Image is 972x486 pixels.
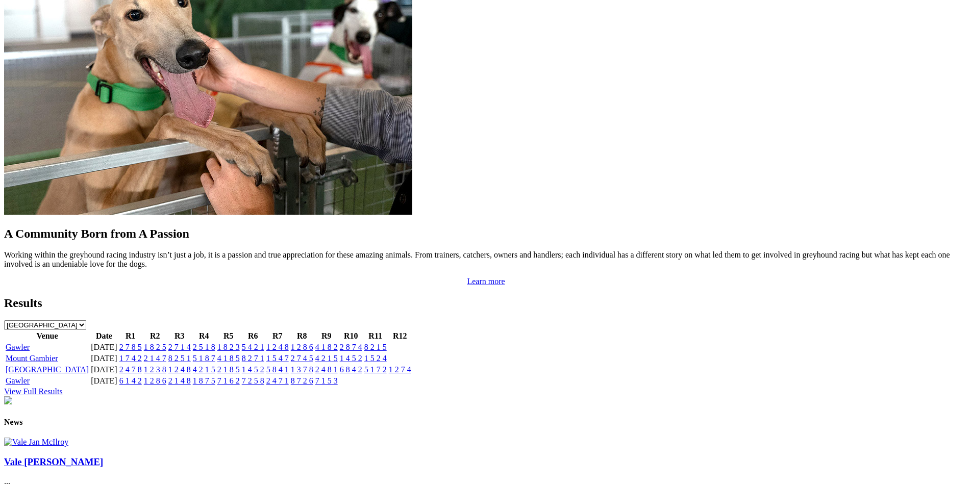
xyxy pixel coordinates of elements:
[6,365,89,374] a: [GEOGRAPHIC_DATA]
[119,331,142,341] th: R1
[193,343,215,351] a: 2 5 1 8
[364,354,387,363] a: 1 5 2 4
[340,343,362,351] a: 2 8 7 4
[192,331,216,341] th: R4
[266,365,289,374] a: 5 8 4 1
[315,331,338,341] th: R9
[315,354,338,363] a: 4 2 1 5
[339,331,363,341] th: R10
[119,354,142,363] a: 1 7 4 2
[291,343,313,351] a: 1 2 8 6
[168,376,191,385] a: 2 1 4 8
[168,331,191,341] th: R3
[143,331,167,341] th: R2
[340,354,362,363] a: 1 4 5 2
[4,250,968,269] p: Working within the greyhound racing industry isn’t just a job, it is a passion and true appreciat...
[144,354,166,363] a: 2 1 4 7
[193,365,215,374] a: 4 2 1 5
[315,343,338,351] a: 4 1 8 2
[4,387,63,396] a: View Full Results
[144,376,166,385] a: 1 2 8 6
[217,343,240,351] a: 1 8 2 3
[6,354,58,363] a: Mount Gambier
[4,227,968,241] h2: A Community Born from A Passion
[389,365,411,374] a: 1 2 7 4
[119,343,142,351] a: 2 7 8 5
[290,331,314,341] th: R8
[119,365,142,374] a: 2 4 7 8
[315,365,338,374] a: 2 4 8 1
[266,354,289,363] a: 1 5 4 7
[467,277,505,286] a: Learn more
[193,354,215,363] a: 5 1 8 7
[4,296,968,310] h2: Results
[242,343,264,351] a: 5 4 2 1
[266,376,289,385] a: 2 4 7 1
[217,376,240,385] a: 7 1 6 2
[364,365,387,374] a: 5 1 7 2
[241,331,265,341] th: R6
[364,343,387,351] a: 8 2 1 5
[315,376,338,385] a: 7 1 5 3
[364,331,387,341] th: R11
[217,365,240,374] a: 2 1 8 5
[217,331,240,341] th: R5
[242,365,264,374] a: 1 4 5 2
[5,331,89,341] th: Venue
[4,456,103,467] a: Vale [PERSON_NAME]
[6,376,30,385] a: Gawler
[266,343,289,351] a: 1 2 4 8
[90,331,118,341] th: Date
[388,331,412,341] th: R12
[193,376,215,385] a: 1 8 7 5
[90,365,118,375] td: [DATE]
[242,376,264,385] a: 7 2 5 8
[90,353,118,364] td: [DATE]
[119,376,142,385] a: 6 1 4 2
[340,365,362,374] a: 6 8 4 2
[291,365,313,374] a: 1 3 7 8
[168,354,191,363] a: 8 2 5 1
[291,354,313,363] a: 2 7 4 5
[6,343,30,351] a: Gawler
[168,343,191,351] a: 2 7 1 4
[4,418,968,427] h4: News
[144,365,166,374] a: 1 2 3 8
[90,376,118,386] td: [DATE]
[168,365,191,374] a: 1 2 4 8
[4,396,12,404] img: chasers_homepage.jpg
[217,354,240,363] a: 4 1 8 5
[144,343,166,351] a: 1 8 2 5
[90,342,118,352] td: [DATE]
[291,376,313,385] a: 8 7 2 6
[266,331,289,341] th: R7
[242,354,264,363] a: 8 2 7 1
[4,438,68,447] img: Vale Jan McIlroy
